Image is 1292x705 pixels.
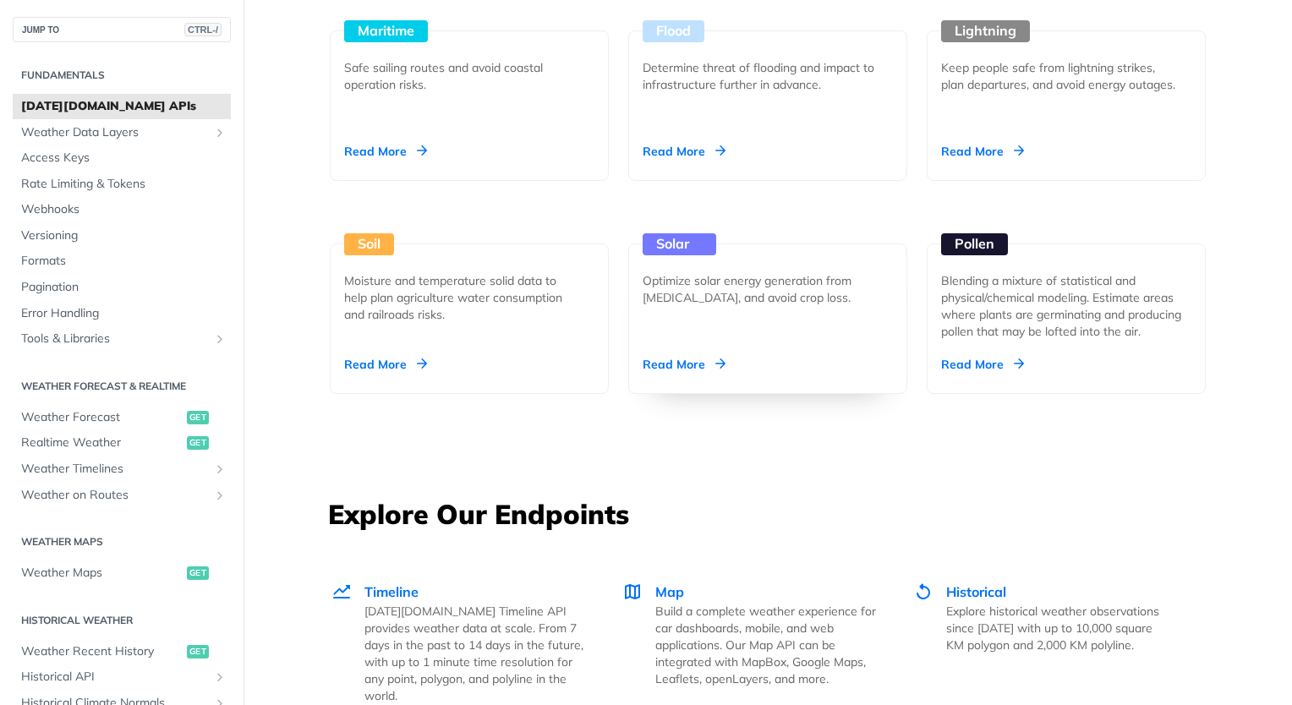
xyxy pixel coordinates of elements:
div: Optimize solar energy generation from [MEDICAL_DATA], and avoid crop loss. [643,272,879,306]
div: Read More [643,143,725,160]
span: Weather Timelines [21,461,209,478]
div: Read More [941,356,1024,373]
img: Map [622,582,643,602]
span: Error Handling [21,305,227,322]
div: Keep people safe from lightning strikes, plan departures, and avoid energy outages. [941,59,1178,93]
a: Soil Moisture and temperature solid data to help plan agriculture water consumption and railroads... [323,181,616,394]
a: Tools & LibrariesShow subpages for Tools & Libraries [13,326,231,352]
span: Rate Limiting & Tokens [21,176,227,193]
p: Explore historical weather observations since [DATE] with up to 10,000 square KM polygon and 2,00... [946,603,1167,653]
span: Timeline [364,583,419,600]
a: Rate Limiting & Tokens [13,172,231,197]
div: Determine threat of flooding and impact to infrastructure further in advance. [643,59,879,93]
div: Read More [344,356,427,373]
span: Historical API [21,669,209,686]
span: [DATE][DOMAIN_NAME] APIs [21,98,227,115]
a: Historical APIShow subpages for Historical API [13,664,231,690]
a: Weather TimelinesShow subpages for Weather Timelines [13,456,231,482]
span: Versioning [21,227,227,244]
span: get [187,645,209,659]
span: Weather Data Layers [21,124,209,141]
span: Weather Forecast [21,409,183,426]
button: JUMP TOCTRL-/ [13,17,231,42]
span: get [187,566,209,580]
button: Show subpages for Weather Data Layers [213,126,227,139]
a: Weather Forecastget [13,405,231,430]
a: Pagination [13,275,231,300]
span: Weather on Routes [21,487,209,504]
button: Show subpages for Tools & Libraries [213,332,227,346]
div: Read More [941,143,1024,160]
span: Webhooks [21,201,227,218]
div: Safe sailing routes and avoid coastal operation risks. [344,59,581,93]
span: Map [655,583,684,600]
p: Build a complete weather experience for car dashboards, mobile, and web applications. Our Map API... [655,603,876,687]
img: Historical [913,582,933,602]
div: Pollen [941,233,1008,255]
p: [DATE][DOMAIN_NAME] Timeline API provides weather data at scale. From 7 days in the past to 14 da... [364,603,585,704]
a: Formats [13,249,231,274]
span: Historical [946,583,1006,600]
a: Weather Mapsget [13,560,231,586]
a: Access Keys [13,145,231,171]
div: Maritime [344,20,428,42]
h2: Weather Forecast & realtime [13,379,231,394]
span: Formats [21,253,227,270]
span: Realtime Weather [21,434,183,451]
div: Blending a mixture of statistical and physical/chemical modeling. Estimate areas where plants are... [941,272,1191,340]
div: Read More [344,143,427,160]
span: Tools & Libraries [21,331,209,347]
div: Flood [643,20,704,42]
h2: Weather Maps [13,534,231,549]
h3: Explore Our Endpoints [328,495,1207,533]
a: Pollen Blending a mixture of statistical and physical/chemical modeling. Estimate areas where pla... [920,181,1213,394]
a: Versioning [13,223,231,249]
div: Solar [643,233,716,255]
a: Solar Optimize solar energy generation from [MEDICAL_DATA], and avoid crop loss. Read More [621,181,914,394]
button: Show subpages for Weather Timelines [213,462,227,476]
a: Error Handling [13,301,231,326]
a: Webhooks [13,197,231,222]
div: Moisture and temperature solid data to help plan agriculture water consumption and railroads risks. [344,272,581,323]
img: Timeline [331,582,352,602]
a: Weather Recent Historyget [13,639,231,664]
a: Weather Data LayersShow subpages for Weather Data Layers [13,120,231,145]
a: [DATE][DOMAIN_NAME] APIs [13,94,231,119]
a: Realtime Weatherget [13,430,231,456]
div: Lightning [941,20,1030,42]
span: get [187,411,209,424]
h2: Historical Weather [13,613,231,628]
span: Weather Recent History [21,643,183,660]
h2: Fundamentals [13,68,231,83]
a: Weather on RoutesShow subpages for Weather on Routes [13,483,231,508]
span: CTRL-/ [184,23,222,36]
span: Pagination [21,279,227,296]
button: Show subpages for Historical API [213,670,227,684]
button: Show subpages for Weather on Routes [213,489,227,502]
span: get [187,436,209,450]
span: Access Keys [21,150,227,167]
span: Weather Maps [21,565,183,582]
div: Read More [643,356,725,373]
div: Soil [344,233,394,255]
